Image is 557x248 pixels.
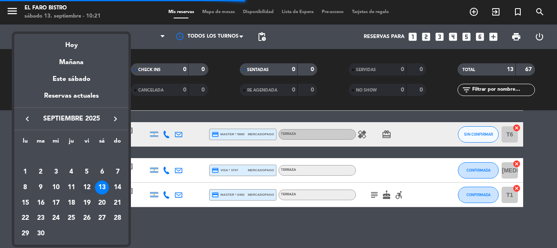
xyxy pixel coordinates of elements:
div: 13 [95,181,109,194]
td: 6 de septiembre de 2025 [95,165,110,180]
td: 15 de septiembre de 2025 [18,195,33,211]
td: 11 de septiembre de 2025 [64,180,79,195]
div: 12 [80,181,94,194]
td: 1 de septiembre de 2025 [18,165,33,180]
div: 15 [18,196,32,210]
td: 8 de septiembre de 2025 [18,180,33,195]
th: jueves [64,136,79,149]
td: 5 de septiembre de 2025 [79,165,95,180]
div: 20 [95,196,109,210]
div: 24 [49,212,63,226]
div: 29 [18,227,32,241]
td: 10 de septiembre de 2025 [48,180,64,195]
td: 4 de septiembre de 2025 [64,165,79,180]
div: 30 [34,227,48,241]
td: 20 de septiembre de 2025 [95,195,110,211]
div: 2 [34,165,48,179]
button: keyboard_arrow_right [108,114,123,124]
th: martes [33,136,49,149]
td: 30 de septiembre de 2025 [33,226,49,241]
td: SEP. [18,149,125,165]
td: 22 de septiembre de 2025 [18,211,33,226]
td: 9 de septiembre de 2025 [33,180,49,195]
div: 23 [34,212,48,226]
div: 14 [111,181,124,194]
td: 27 de septiembre de 2025 [95,211,110,226]
div: 18 [64,196,78,210]
button: keyboard_arrow_left [20,114,35,124]
td: 3 de septiembre de 2025 [48,165,64,180]
div: 16 [34,196,48,210]
div: 9 [34,181,48,194]
td: 12 de septiembre de 2025 [79,180,95,195]
div: 6 [95,165,109,179]
th: lunes [18,136,33,149]
th: miércoles [48,136,64,149]
td: 17 de septiembre de 2025 [48,195,64,211]
div: 27 [95,212,109,226]
div: 22 [18,212,32,226]
td: 24 de septiembre de 2025 [48,211,64,226]
td: 21 de septiembre de 2025 [110,195,125,211]
div: 26 [80,212,94,226]
td: 7 de septiembre de 2025 [110,165,125,180]
div: 19 [80,196,94,210]
div: 11 [64,181,78,194]
div: 1 [18,165,32,179]
td: 16 de septiembre de 2025 [33,195,49,211]
td: 25 de septiembre de 2025 [64,211,79,226]
div: 17 [49,196,63,210]
th: sábado [95,136,110,149]
td: 29 de septiembre de 2025 [18,226,33,241]
div: 21 [111,196,124,210]
td: 26 de septiembre de 2025 [79,211,95,226]
i: keyboard_arrow_left [22,114,32,124]
div: Este sábado [14,68,128,91]
span: septiembre 2025 [35,114,108,124]
td: 28 de septiembre de 2025 [110,211,125,226]
div: 28 [111,212,124,226]
td: 18 de septiembre de 2025 [64,195,79,211]
td: 23 de septiembre de 2025 [33,211,49,226]
div: 4 [64,165,78,179]
div: 10 [49,181,63,194]
div: 7 [111,165,124,179]
div: 8 [18,181,32,194]
i: keyboard_arrow_right [111,114,120,124]
div: Reservas actuales [14,91,128,107]
th: domingo [110,136,125,149]
div: 5 [80,165,94,179]
div: Mañana [14,51,128,68]
td: 2 de septiembre de 2025 [33,165,49,180]
div: 3 [49,165,63,179]
div: Hoy [14,34,128,51]
td: 13 de septiembre de 2025 [95,180,110,195]
th: viernes [79,136,95,149]
td: 19 de septiembre de 2025 [79,195,95,211]
div: 25 [64,212,78,226]
td: 14 de septiembre de 2025 [110,180,125,195]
